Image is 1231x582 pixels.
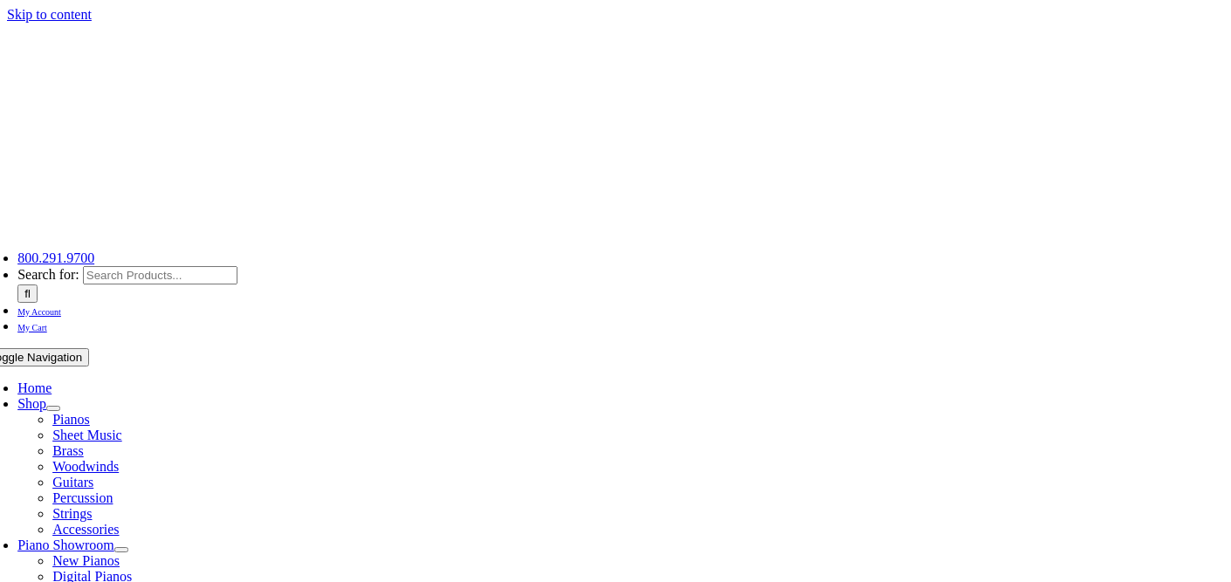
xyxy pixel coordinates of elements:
[17,267,79,282] span: Search for:
[17,250,94,265] a: 800.291.9700
[52,412,90,427] a: Pianos
[17,380,52,395] a: Home
[52,553,120,568] a: New Pianos
[52,428,122,442] a: Sheet Music
[52,443,84,458] a: Brass
[46,406,60,411] button: Open submenu of Shop
[17,323,47,332] span: My Cart
[52,475,93,490] a: Guitars
[52,459,119,474] a: Woodwinds
[7,7,92,22] a: Skip to content
[17,307,61,317] span: My Account
[17,318,47,333] a: My Cart
[17,303,61,318] a: My Account
[114,547,128,552] button: Open submenu of Piano Showroom
[83,266,237,284] input: Search Products...
[17,284,38,303] input: Search
[52,506,92,521] a: Strings
[17,396,46,411] a: Shop
[52,490,113,505] a: Percussion
[17,537,114,552] a: Piano Showroom
[52,522,119,537] a: Accessories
